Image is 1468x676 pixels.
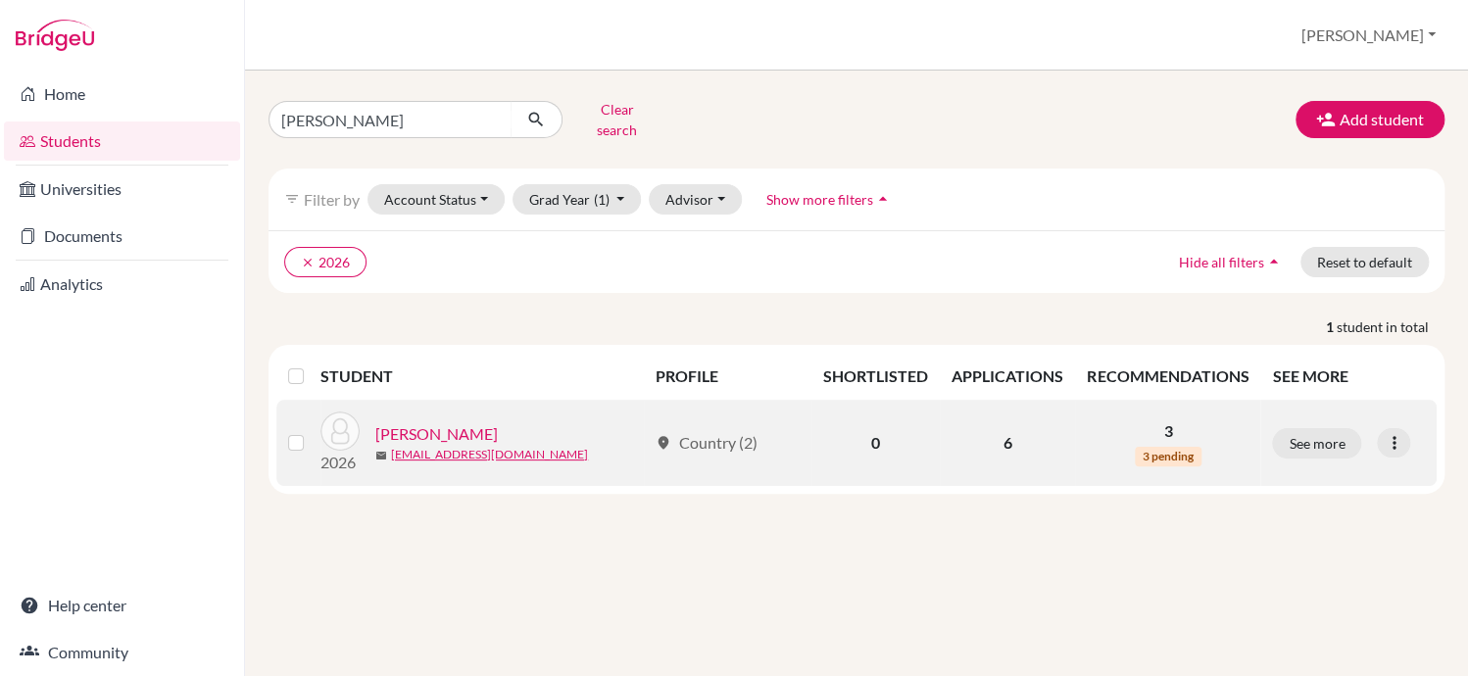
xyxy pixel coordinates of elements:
[4,633,240,672] a: Community
[1260,353,1437,400] th: SEE MORE
[940,353,1075,400] th: APPLICATIONS
[375,422,498,446] a: [PERSON_NAME]
[301,256,315,269] i: clear
[649,184,742,215] button: Advisor
[594,191,610,208] span: (1)
[766,191,873,208] span: Show more filters
[1075,353,1260,400] th: RECOMMENDATIONS
[513,184,642,215] button: Grad Year(1)
[1296,101,1444,138] button: Add student
[656,435,671,451] span: location_on
[4,74,240,114] a: Home
[1300,247,1429,277] button: Reset to default
[320,451,360,474] p: 2026
[811,400,940,486] td: 0
[1179,254,1264,270] span: Hide all filters
[269,101,512,138] input: Find student by name...
[320,411,360,451] img: Siddons, Annabelle
[4,217,240,256] a: Documents
[375,450,387,461] span: mail
[1162,247,1300,277] button: Hide all filtersarrow_drop_up
[750,184,909,215] button: Show more filtersarrow_drop_up
[1272,428,1361,459] button: See more
[873,189,893,209] i: arrow_drop_up
[391,446,588,463] a: [EMAIL_ADDRESS][DOMAIN_NAME]
[284,191,300,207] i: filter_list
[1293,17,1444,54] button: [PERSON_NAME]
[16,20,94,51] img: Bridge-U
[656,431,758,455] div: Country (2)
[1087,419,1248,443] p: 3
[644,353,811,400] th: PROFILE
[4,169,240,209] a: Universities
[1264,252,1284,271] i: arrow_drop_up
[320,353,644,400] th: STUDENT
[1326,316,1337,337] strong: 1
[563,94,671,145] button: Clear search
[367,184,505,215] button: Account Status
[4,265,240,304] a: Analytics
[1337,316,1444,337] span: student in total
[940,400,1075,486] td: 6
[811,353,940,400] th: SHORTLISTED
[4,121,240,161] a: Students
[304,190,360,209] span: Filter by
[4,586,240,625] a: Help center
[1135,447,1201,466] span: 3 pending
[284,247,367,277] button: clear2026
